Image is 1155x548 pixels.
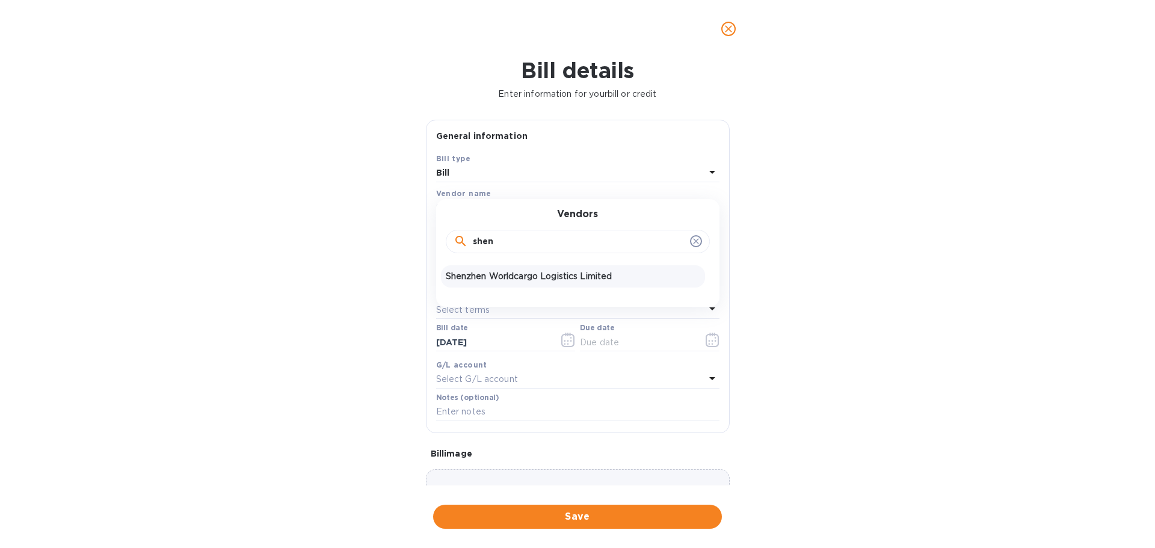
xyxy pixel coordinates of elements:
label: Bill date [436,325,468,332]
button: close [714,14,743,43]
b: Bill type [436,154,471,163]
b: G/L account [436,360,487,369]
span: Save [443,510,712,524]
button: Save [433,505,722,529]
p: Bill image [431,448,725,460]
label: Due date [580,325,614,332]
p: Select terms [436,304,490,316]
b: Bill [436,168,450,177]
p: Enter information for your bill or credit [10,88,1145,100]
p: Select G/L account [436,373,518,386]
b: Vendor name [436,189,491,198]
h3: Vendors [557,209,598,220]
input: Enter notes [436,403,719,421]
h1: Bill details [10,58,1145,83]
label: Notes (optional) [436,394,499,401]
input: Search [473,233,685,251]
input: Due date [580,333,694,351]
p: Shenzhen Worldcargo Logistics Limited [446,270,700,283]
input: Select date [436,333,550,351]
p: Select vendor name [436,202,520,214]
b: General information [436,131,528,141]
